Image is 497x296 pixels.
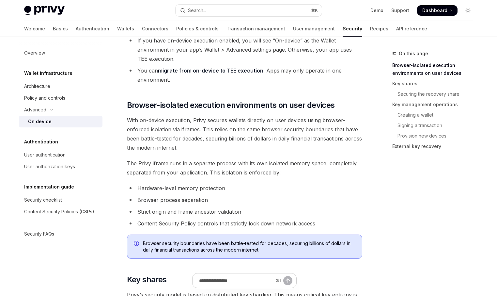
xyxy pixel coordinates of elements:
[127,66,362,84] li: You can . Apps may only operate in one environment.
[24,183,74,191] h5: Implementation guide
[392,99,478,110] a: Key management operations
[76,21,109,37] a: Authentication
[19,104,102,116] button: Toggle Advanced section
[188,7,206,14] div: Search...
[19,80,102,92] a: Architecture
[127,100,335,110] span: Browser-isolated execution environments on user devices
[127,116,362,152] span: With on-device execution, Privy secures wallets directly on user devices using browser-enforced i...
[392,89,478,99] a: Securing the recovery share
[53,21,68,37] a: Basics
[19,228,102,240] a: Security FAQs
[143,240,355,253] span: Browser security boundaries have been battle-tested for decades, securing billions of dollars in ...
[127,219,362,228] li: Content Security Policy controls that strictly lock down network access
[24,94,65,102] div: Policy and controls
[134,241,140,247] svg: Info
[24,208,94,216] div: Content Security Policies (CSPs)
[392,60,478,78] a: Browser-isolated execution environments on user devices
[24,106,46,114] div: Advanced
[370,21,388,37] a: Recipes
[199,273,273,288] input: Ask a question...
[392,131,478,141] a: Provision new devices
[127,159,362,177] span: The Privy iframe runs in a separate process with its own isolated memory space, completely separa...
[28,118,52,125] div: On device
[142,21,168,37] a: Connectors
[176,5,322,16] button: Open search
[392,110,478,120] a: Creating a wallet
[392,120,478,131] a: Signing a transaction
[283,276,292,285] button: Send message
[19,149,102,161] a: User authentication
[399,50,428,58] span: On this page
[24,230,54,238] div: Security FAQs
[392,78,478,89] a: Key shares
[24,69,72,77] h5: Wallet infrastructure
[226,21,285,37] a: Transaction management
[127,195,362,205] li: Browser process separation
[311,8,318,13] span: ⌘ K
[391,7,409,14] a: Support
[127,36,362,63] li: If you have on-device execution enabled, you will see “On-device” as the Wallet environment in yo...
[24,138,58,146] h5: Authentication
[417,5,458,16] a: Dashboard
[19,161,102,173] a: User authorization keys
[24,49,45,57] div: Overview
[422,7,447,14] span: Dashboard
[24,6,65,15] img: light logo
[24,82,50,90] div: Architecture
[392,141,478,152] a: External key recovery
[19,92,102,104] a: Policy and controls
[463,5,473,16] button: Toggle dark mode
[19,206,102,218] a: Content Security Policies (CSPs)
[19,116,102,127] a: On device
[293,21,335,37] a: User management
[117,21,134,37] a: Wallets
[127,207,362,216] li: Strict origin and frame ancestor validation
[19,194,102,206] a: Security checklist
[343,21,362,37] a: Security
[19,47,102,59] a: Overview
[396,21,427,37] a: API reference
[24,163,75,171] div: User authorization keys
[24,151,66,159] div: User authentication
[127,184,362,193] li: Hardware-level memory protection
[370,7,383,14] a: Demo
[24,21,45,37] a: Welcome
[158,67,263,74] a: migrate from on-device to TEE execution
[24,196,62,204] div: Security checklist
[176,21,219,37] a: Policies & controls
